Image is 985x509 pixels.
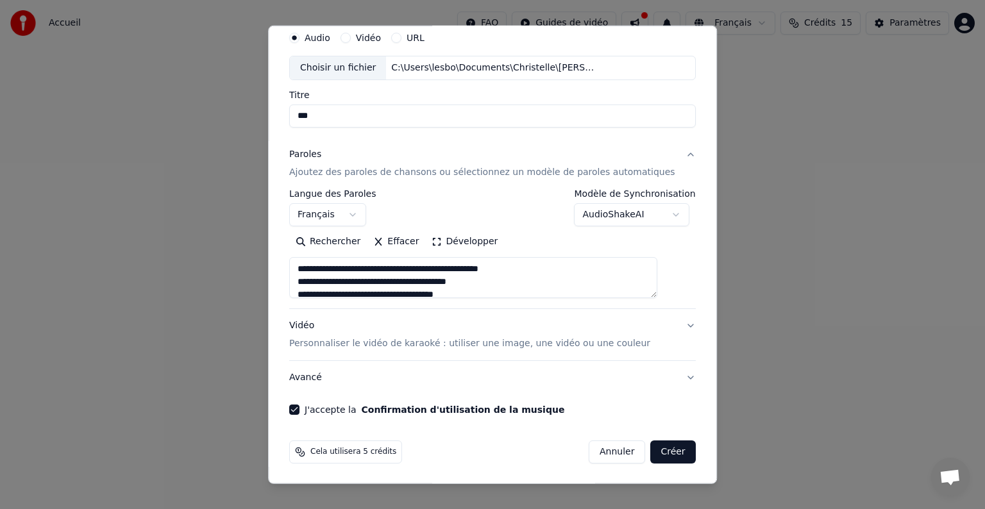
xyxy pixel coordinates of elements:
[289,148,321,161] div: Paroles
[289,319,650,350] div: Vidéo
[305,33,330,42] label: Audio
[289,231,367,252] button: Rechercher
[290,56,386,79] div: Choisir un fichier
[310,447,396,457] span: Cela utilisera 5 crédits
[289,189,376,198] label: Langue des Paroles
[289,166,675,179] p: Ajoutez des paroles de chansons ou sélectionnez un modèle de paroles automatiques
[289,189,696,308] div: ParolesAjoutez des paroles de chansons ou sélectionnez un modèle de paroles automatiques
[407,33,425,42] label: URL
[289,361,696,394] button: Avancé
[589,440,645,463] button: Annuler
[426,231,505,252] button: Développer
[289,90,696,99] label: Titre
[367,231,425,252] button: Effacer
[362,405,565,414] button: J'accepte la
[651,440,696,463] button: Créer
[289,138,696,189] button: ParolesAjoutez des paroles de chansons ou sélectionnez un modèle de paroles automatiques
[289,309,696,360] button: VidéoPersonnaliser le vidéo de karaoké : utiliser une image, une vidéo ou une couleur
[387,62,605,74] div: C:\Users\lesbo\Documents\Christelle\[PERSON_NAME]\Chanson\Enregistrer-002.mp3
[305,405,564,414] label: J'accepte la
[289,337,650,350] p: Personnaliser le vidéo de karaoké : utiliser une image, une vidéo ou une couleur
[356,33,381,42] label: Vidéo
[575,189,696,198] label: Modèle de Synchronisation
